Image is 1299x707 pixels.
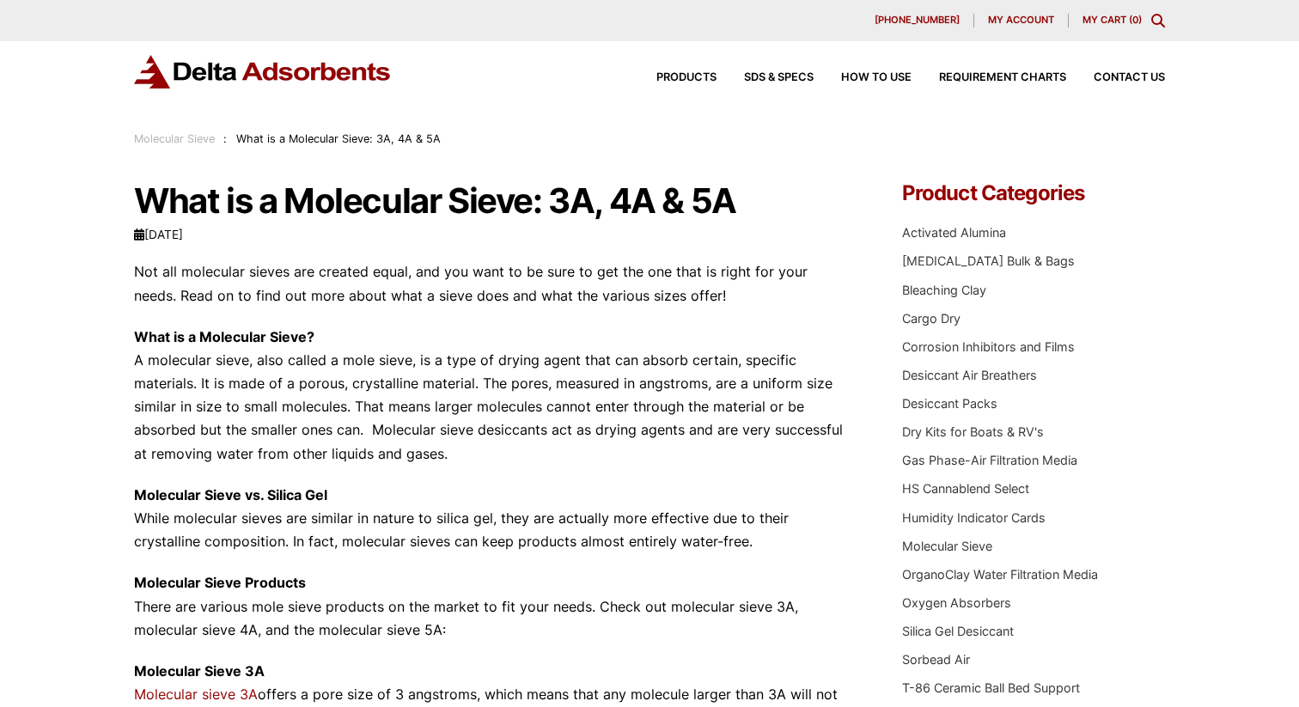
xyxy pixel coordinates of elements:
a: Requirement Charts [912,72,1066,83]
a: Humidity Indicator Cards [902,510,1046,525]
a: Contact Us [1066,72,1165,83]
span: Requirement Charts [939,72,1066,83]
a: Oxygen Absorbers [902,595,1011,610]
a: Molecular sieve 3A [134,686,258,703]
a: Desiccant Packs [902,396,997,411]
span: : [223,132,227,145]
time: [DATE] [134,228,183,241]
div: Toggle Modal Content [1151,14,1165,27]
strong: Molecular Sieve vs. Silica Gel [134,486,327,503]
a: HS Cannablend Select [902,481,1029,496]
img: Delta Adsorbents [134,55,392,88]
a: Silica Gel Desiccant [902,624,1014,638]
a: Molecular Sieve [134,132,215,145]
span: How to Use [841,72,912,83]
a: Desiccant Air Breathers [902,368,1037,382]
strong: Molecular Sieve 3A [134,662,265,680]
a: Dry Kits for Boats & RV's [902,424,1044,439]
h4: Product Categories [902,183,1165,204]
span: My account [988,15,1054,25]
h1: What is a Molecular Sieve: 3A, 4A & 5A [134,183,851,219]
span: What is a Molecular Sieve: 3A, 4A & 5A [236,132,441,145]
a: [PHONE_NUMBER] [861,14,974,27]
p: There are various mole sieve products on the market to fit your needs. Check out molecular sieve ... [134,571,851,642]
a: Sorbead Air [902,652,970,667]
a: My account [974,14,1069,27]
span: Products [656,72,717,83]
span: 0 [1132,14,1138,26]
a: My Cart (0) [1082,14,1142,26]
a: OrganoClay Water Filtration Media [902,567,1098,582]
a: Activated Alumina [902,225,1006,240]
p: Not all molecular sieves are created equal, and you want to be sure to get the one that is right ... [134,260,851,307]
a: Cargo Dry [902,311,961,326]
span: SDS & SPECS [744,72,814,83]
a: Molecular Sieve [902,539,992,553]
a: Bleaching Clay [902,283,986,297]
span: [PHONE_NUMBER] [875,15,960,25]
span: Contact Us [1094,72,1165,83]
a: T-86 Ceramic Ball Bed Support [902,680,1080,695]
a: How to Use [814,72,912,83]
strong: What is a Molecular Sieve? [134,328,314,345]
strong: Molecular Sieve Products [134,574,306,591]
p: While molecular sieves are similar in nature to silica gel, they are actually more effective due ... [134,484,851,554]
p: A molecular sieve, also called a mole sieve, is a type of drying agent that can absorb certain, s... [134,326,851,466]
a: Corrosion Inhibitors and Films [902,339,1075,354]
a: Products [629,72,717,83]
a: Gas Phase-Air Filtration Media [902,453,1077,467]
a: [MEDICAL_DATA] Bulk & Bags [902,253,1075,268]
a: SDS & SPECS [717,72,814,83]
